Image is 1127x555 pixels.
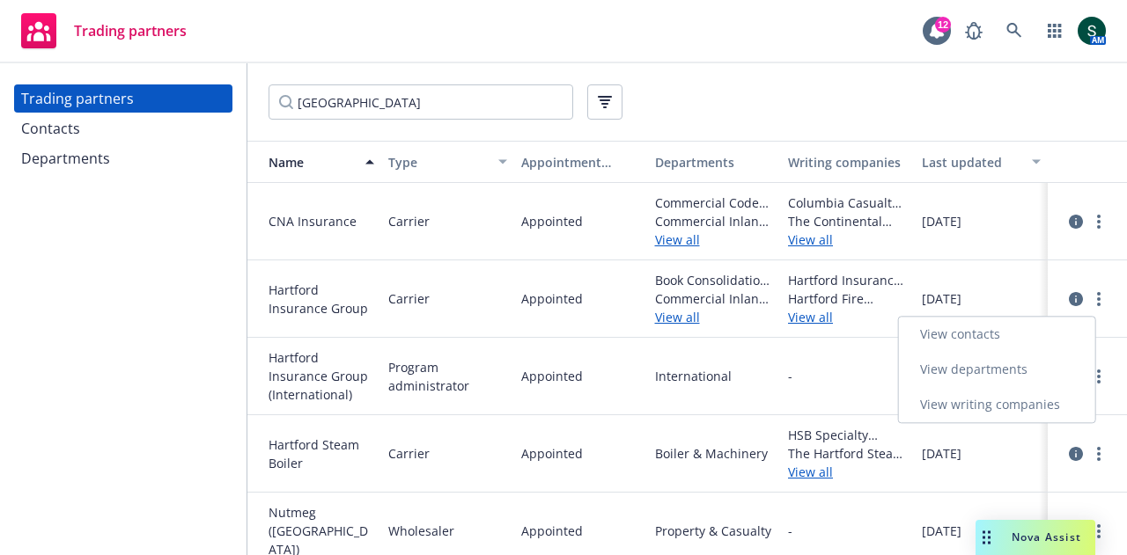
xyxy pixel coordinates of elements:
[521,522,583,540] span: Appointed
[1078,17,1106,45] img: photo
[899,387,1095,422] a: View writing companies
[1088,443,1109,464] a: more
[788,212,908,230] span: The Continental Insurance Company of [US_STATE]
[1012,529,1081,544] span: Nova Assist
[388,358,508,395] span: Program administrator
[922,444,961,463] span: [DATE]
[514,141,648,183] button: Appointment status
[922,289,961,308] span: [DATE]
[788,367,792,385] span: -
[269,84,573,120] input: Filter by keyword...
[254,153,355,172] div: Name
[922,153,1022,172] div: Last updated
[269,281,374,318] span: Hartford Insurance Group
[648,141,782,183] button: Departments
[21,84,134,113] div: Trading partners
[14,114,232,142] a: Contacts
[74,24,187,38] span: Trading partners
[935,17,951,33] div: 12
[1088,521,1109,542] a: more
[788,289,908,308] span: Hartford Fire Insurance Company
[21,114,80,142] div: Contacts
[14,144,232,172] a: Departments
[655,230,775,249] a: View all
[788,153,908,172] div: Writing companies
[269,348,374,404] span: Hartford Insurance Group (International)
[521,212,583,230] span: Appointed
[788,271,908,289] span: Hartford Insurance Company of [US_STATE]
[14,6,194,55] a: Trading partners
[521,367,583,385] span: Appointed
[922,522,961,540] span: [DATE]
[956,13,991,48] a: Report a Bug
[922,212,961,230] span: [DATE]
[21,144,110,172] div: Departments
[899,317,1095,352] a: View contacts
[521,289,583,308] span: Appointed
[388,444,430,463] span: Carrier
[781,141,915,183] button: Writing companies
[1037,13,1072,48] a: Switch app
[1065,443,1086,464] a: circleInformation
[655,367,775,385] span: International
[655,444,775,463] span: Boiler & Machinery
[655,308,775,326] a: View all
[388,289,430,308] span: Carrier
[788,426,908,444] span: HSB Specialty Insurance Company
[997,13,1032,48] a: Search
[1065,288,1086,310] a: circleInformation
[788,522,792,540] span: -
[1088,366,1109,387] a: more
[655,153,775,172] div: Departments
[521,153,641,172] div: Appointment status
[788,308,908,326] a: View all
[521,444,583,463] span: Appointed
[381,141,515,183] button: Type
[788,230,908,249] a: View all
[388,153,489,172] div: Type
[655,289,775,308] span: Commercial Inland Marine
[788,194,908,212] span: Columbia Casualty Company
[247,141,381,183] button: Name
[269,212,374,230] span: CNA Insurance
[1065,211,1086,232] a: circleInformation
[655,194,775,212] span: Commercial Code *Do Not Use*
[269,435,374,472] span: Hartford Steam Boiler
[655,522,775,540] span: Property & Casualty
[14,84,232,113] a: Trading partners
[1088,211,1109,232] a: more
[899,352,1095,387] a: View departments
[655,212,775,230] span: Commercial Inland Marine
[1088,288,1109,310] a: more
[388,522,454,540] span: Wholesaler
[788,463,908,481] a: View all
[788,444,908,463] span: The Hartford Steam Boiler Inspection and Insurance Company
[976,520,998,555] div: Drag to move
[655,271,775,289] span: Book Consolidation *DO NOT USE*
[388,212,430,230] span: Carrier
[915,141,1049,183] button: Last updated
[976,520,1095,555] button: Nova Assist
